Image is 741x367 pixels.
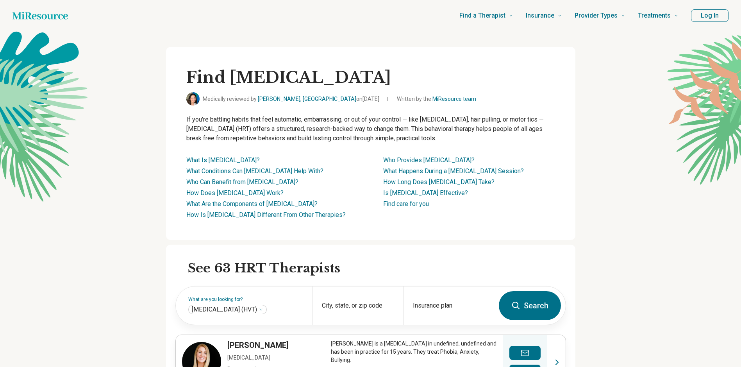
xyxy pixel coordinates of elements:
a: How Long Does [MEDICAL_DATA] Take? [383,178,495,186]
a: How Is [MEDICAL_DATA] Different From Other Therapies? [186,211,346,218]
a: What Is [MEDICAL_DATA]? [186,156,260,164]
a: What Are the Components of [MEDICAL_DATA]? [186,200,318,208]
div: Habit Reversal Training (HVT) [188,305,267,314]
label: What are you looking for? [188,297,303,302]
a: Home page [12,8,68,23]
span: Medically reviewed by [203,95,379,103]
a: Is [MEDICAL_DATA] Effective? [383,189,468,197]
span: Insurance [526,10,554,21]
span: on [DATE] [356,96,379,102]
a: Find care for you [383,200,429,208]
span: Provider Types [575,10,618,21]
span: Treatments [638,10,671,21]
p: If you're battling habits that feel automatic, embarrassing, or out of your control — like [MEDIC... [186,115,555,143]
a: Who Provides [MEDICAL_DATA]? [383,156,475,164]
a: Who Can Benefit from [MEDICAL_DATA]? [186,178,298,186]
h2: See 63 HRT Therapists [188,260,566,277]
span: [MEDICAL_DATA] (HVT) [192,306,257,313]
a: How Does [MEDICAL_DATA] Work? [186,189,284,197]
button: Habit Reversal Training (HVT) [259,307,263,312]
a: MiResource team [432,96,476,102]
span: Written by the [397,95,476,103]
a: [PERSON_NAME], [GEOGRAPHIC_DATA] [258,96,356,102]
button: Log In [691,9,729,22]
a: What Happens During a [MEDICAL_DATA] Session? [383,167,524,175]
span: Find a Therapist [459,10,505,21]
a: What Conditions Can [MEDICAL_DATA] Help With? [186,167,323,175]
button: Search [499,291,561,320]
h1: Find [MEDICAL_DATA] [186,67,555,88]
button: Send a message [509,346,541,360]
